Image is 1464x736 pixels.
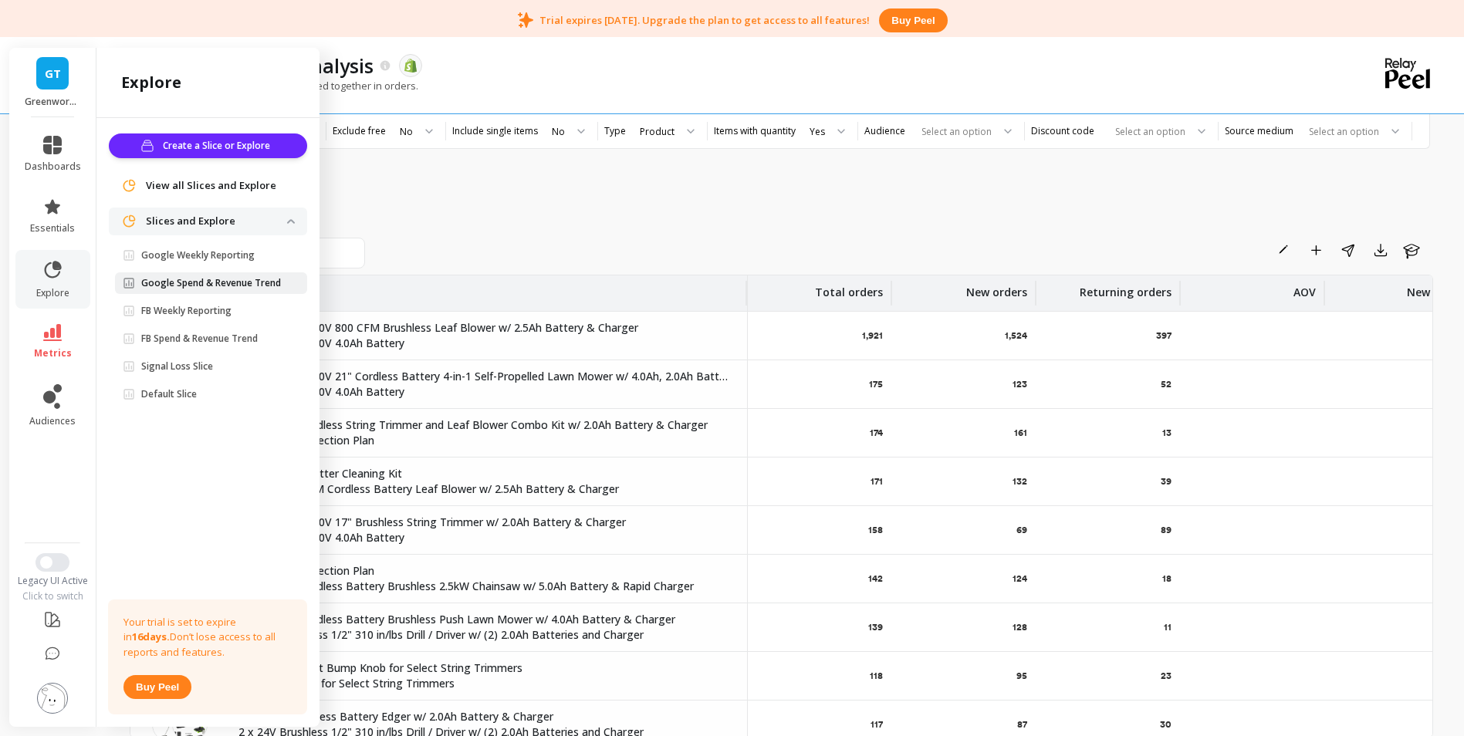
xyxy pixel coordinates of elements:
p: 2 x 40V 12" Cordless String Trimmer and Leaf Blower Combo Kit w/ 2.0Ah Battery & Charger [238,417,729,433]
p: Default Slice [141,388,197,400]
span: audiences [29,415,76,427]
p: 2 x XCover Protection Plan [238,563,729,579]
p: 11 [1164,621,1172,633]
p: 2 x 24V Brushless 1/2" 310 in/lbs Drill / Driver w/ (2) 2.0Ah Batteries and Charger [238,627,729,643]
div: Click to switch [9,590,96,603]
p: 2 x Universal Gutter Cleaning Kit [238,466,729,481]
p: Google Spend & Revenue Trend [141,277,281,289]
span: dashboards [25,160,81,173]
img: profile picture [37,683,68,714]
p: 161 [1014,427,1027,439]
p: 175 [869,378,883,390]
label: Exclude free [333,125,386,137]
p: 87 [1017,718,1027,731]
p: Slices and Explore [146,214,287,229]
p: 39 [1161,475,1172,488]
p: 1 x RENEWED 80V 4.0Ah Battery [238,384,729,400]
p: 1,921 [862,329,883,342]
p: Google Weekly Reporting [141,249,255,262]
span: GT [45,65,61,83]
span: explore [36,287,69,299]
p: 158 [868,524,883,536]
img: down caret icon [287,219,295,224]
p: - [1312,475,1316,488]
strong: 16 days. [132,630,170,643]
a: View all Slices and Explore [146,178,295,194]
p: 23 [1161,670,1172,682]
p: 95 [1016,670,1027,682]
div: No [552,124,565,139]
p: 13 [1162,427,1172,439]
p: 1 x RENEWED 80V 800 CFM Brushless Leaf Blower w/ 2.5Ah Battery & Charger [238,320,729,336]
p: 142 [868,572,883,585]
p: 171 [871,475,883,488]
p: Your trial is set to expire in Don’t lose access to all reports and features. [123,615,292,660]
h2: explore [121,72,181,93]
button: Buy peel [879,8,947,32]
p: FB Weekly Reporting [141,305,232,317]
p: - [1312,427,1316,439]
button: Buy peel [123,675,191,699]
p: New sales [1407,275,1460,300]
p: 1,524 [1005,329,1027,342]
p: 52 [1161,378,1172,390]
p: 1 x RENEWED 80V 4.0Ah Battery [238,530,729,545]
p: - [1312,378,1316,390]
p: Signal Loss Slice [141,360,213,373]
p: - [1312,718,1316,731]
button: Create a Slice or Explore [109,133,307,158]
img: navigation item icon [121,214,137,229]
label: Include single items [452,125,538,137]
span: essentials [30,222,75,235]
p: 89 [1161,524,1172,536]
p: 18 [1162,572,1172,585]
p: 174 [870,427,883,439]
div: No [400,124,413,139]
p: 128 [1013,621,1027,633]
p: 2 x XCover Protection Plan [238,433,729,448]
label: Items with quantity [714,125,796,137]
p: - [1312,670,1316,682]
p: 2 x 60V 8" Cordless Battery Edger w/ 2.0Ah Battery & Charger [238,709,729,724]
p: 2 x Replacement Bump Knob for Select String Trimmers [238,660,729,676]
span: metrics [34,347,72,360]
span: Create a Slice or Explore [163,138,275,154]
p: 397 [1156,329,1172,342]
p: 2 x 60V 18" Cordless Battery Brushless 2.5kW Chainsaw w/ 5.0Ah Battery & Rapid Charger [238,579,729,594]
p: FB Spend & Revenue Trend [141,333,258,345]
p: 1 x RENEWED 80V 4.0Ah Battery [238,336,729,351]
p: 118 [870,670,883,682]
p: 132 [1013,475,1027,488]
img: navigation item icon [121,178,137,194]
p: AOV [1293,275,1316,300]
p: Greenworks Tools [25,96,81,108]
p: 30 [1160,718,1172,731]
div: Product [640,124,675,139]
label: Type [604,125,626,137]
p: 2 x Spool Cover for Select String Trimmers [238,676,729,691]
p: Total orders [815,275,883,300]
p: 2 x 60V 610 CFM Cordless Battery Leaf Blower w/ 2.5Ah Battery & Charger [238,481,729,497]
p: 69 [1016,524,1027,536]
p: New orders [966,275,1027,300]
p: - [1312,329,1316,342]
p: - [1312,524,1316,536]
p: 117 [871,718,883,731]
p: 139 [868,621,883,633]
p: - [1312,572,1316,585]
p: 124 [1013,572,1027,585]
button: Switch to New UI [36,553,69,572]
p: Trial expires [DATE]. Upgrade the plan to get access to all features! [539,13,870,27]
div: Legacy UI Active [9,575,96,587]
p: 123 [1013,378,1027,390]
p: 1 x RENEWED 80V 17" Brushless String Trimmer w/ 2.0Ah Battery & Charger [238,515,729,530]
p: Returning orders [1080,275,1172,300]
p: 2 x 40V 16" Cordless Battery Brushless Push Lawn Mower w/ 4.0Ah Battery & Charger [238,612,729,627]
img: api.shopify.svg [404,59,418,73]
div: Yes [810,124,825,139]
span: View all Slices and Explore [146,178,276,194]
p: 2 x RENEWED 80V 21" Cordless Battery 4-in-1 Self-Propelled Lawn Mower w/ 4.0Ah, 2.0Ah Battery & R... [238,369,729,384]
p: - [1312,621,1316,633]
